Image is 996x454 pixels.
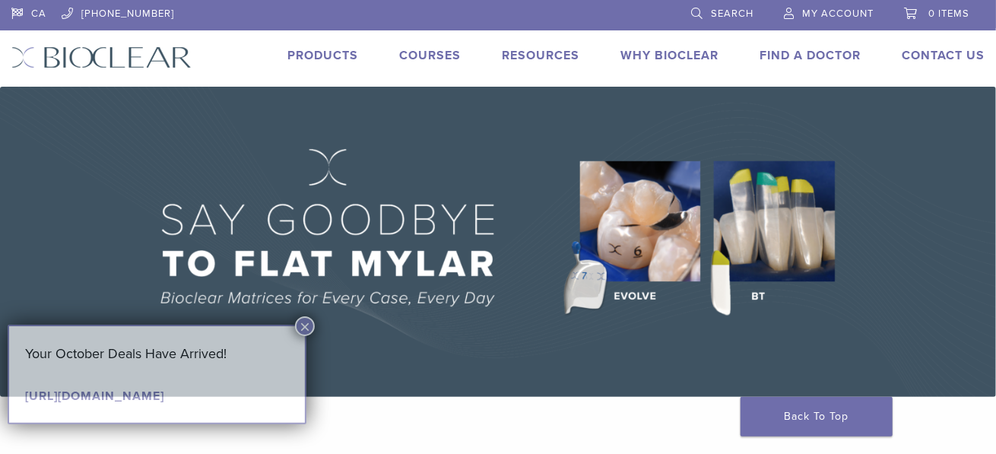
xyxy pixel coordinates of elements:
button: Close [295,316,315,336]
span: Search [711,8,753,20]
a: Products [287,48,358,63]
a: Courses [399,48,461,63]
a: [URL][DOMAIN_NAME] [25,389,164,404]
p: Your October Deals Have Arrived! [25,342,289,365]
img: Bioclear [11,46,192,68]
span: 0 items [928,8,969,20]
a: Back To Top [741,397,893,437]
span: My Account [802,8,874,20]
a: Find A Doctor [760,48,861,63]
a: Why Bioclear [620,48,718,63]
a: Contact Us [902,48,985,63]
a: Resources [502,48,579,63]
